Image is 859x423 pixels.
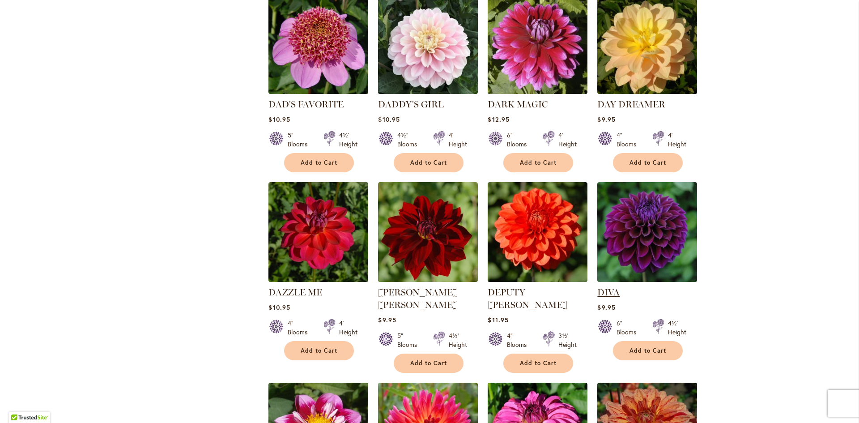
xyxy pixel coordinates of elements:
div: 3½' Height [558,331,577,349]
img: DAZZLE ME [268,182,368,282]
span: $10.95 [378,115,400,124]
a: DIVA [597,287,620,298]
div: 4½" Blooms [397,131,422,149]
div: 4" Blooms [617,131,642,149]
iframe: Launch Accessibility Center [7,391,32,416]
button: Add to Cart [613,153,683,172]
span: Add to Cart [629,347,666,355]
div: 4' Height [558,131,577,149]
a: DADDY'S GIRL [378,99,444,110]
a: DAD'S FAVORITE [268,99,344,110]
div: 4' Height [449,131,467,149]
a: DADDY'S GIRL [378,87,478,96]
a: DAY DREAMER [597,99,665,110]
button: Add to Cart [394,153,464,172]
img: DEBORA RENAE [378,182,478,282]
div: 4' Height [668,131,686,149]
a: DAD'S FAVORITE [268,87,368,96]
span: $10.95 [268,303,290,312]
button: Add to Cart [503,153,573,172]
div: 6" Blooms [507,131,532,149]
span: $10.95 [268,115,290,124]
a: Diva [597,275,697,284]
button: Add to Cart [284,153,354,172]
div: 4½' Height [449,331,467,349]
div: 5" Blooms [288,131,313,149]
div: 6" Blooms [617,319,642,337]
a: [PERSON_NAME] [PERSON_NAME] [378,287,458,310]
span: Add to Cart [629,159,666,167]
a: DAY DREAMER [597,87,697,96]
span: $9.95 [378,316,396,324]
span: $12.95 [488,115,509,124]
div: 4" Blooms [288,319,313,337]
div: 5" Blooms [397,331,422,349]
span: Add to Cart [520,359,557,367]
a: DEPUTY BOB [488,275,587,284]
button: Add to Cart [284,341,354,360]
span: $11.95 [488,316,508,324]
a: DARK MAGIC [488,99,548,110]
button: Add to Cart [394,354,464,373]
span: $9.95 [597,303,615,312]
span: $9.95 [597,115,615,124]
a: DEPUTY [PERSON_NAME] [488,287,567,310]
div: 4" Blooms [507,331,532,349]
span: Add to Cart [410,359,447,367]
span: Add to Cart [301,347,337,355]
span: Add to Cart [301,159,337,167]
div: 4' Height [339,319,357,337]
div: 4½' Height [339,131,357,149]
img: DEPUTY BOB [488,182,587,282]
a: DEBORA RENAE [378,275,478,284]
button: Add to Cart [503,354,573,373]
img: Diva [597,182,697,282]
span: Add to Cart [410,159,447,167]
span: Add to Cart [520,159,557,167]
a: DAZZLE ME [268,287,322,298]
div: 4½' Height [668,319,686,337]
button: Add to Cart [613,341,683,360]
a: DARK MAGIC [488,87,587,96]
a: DAZZLE ME [268,275,368,284]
